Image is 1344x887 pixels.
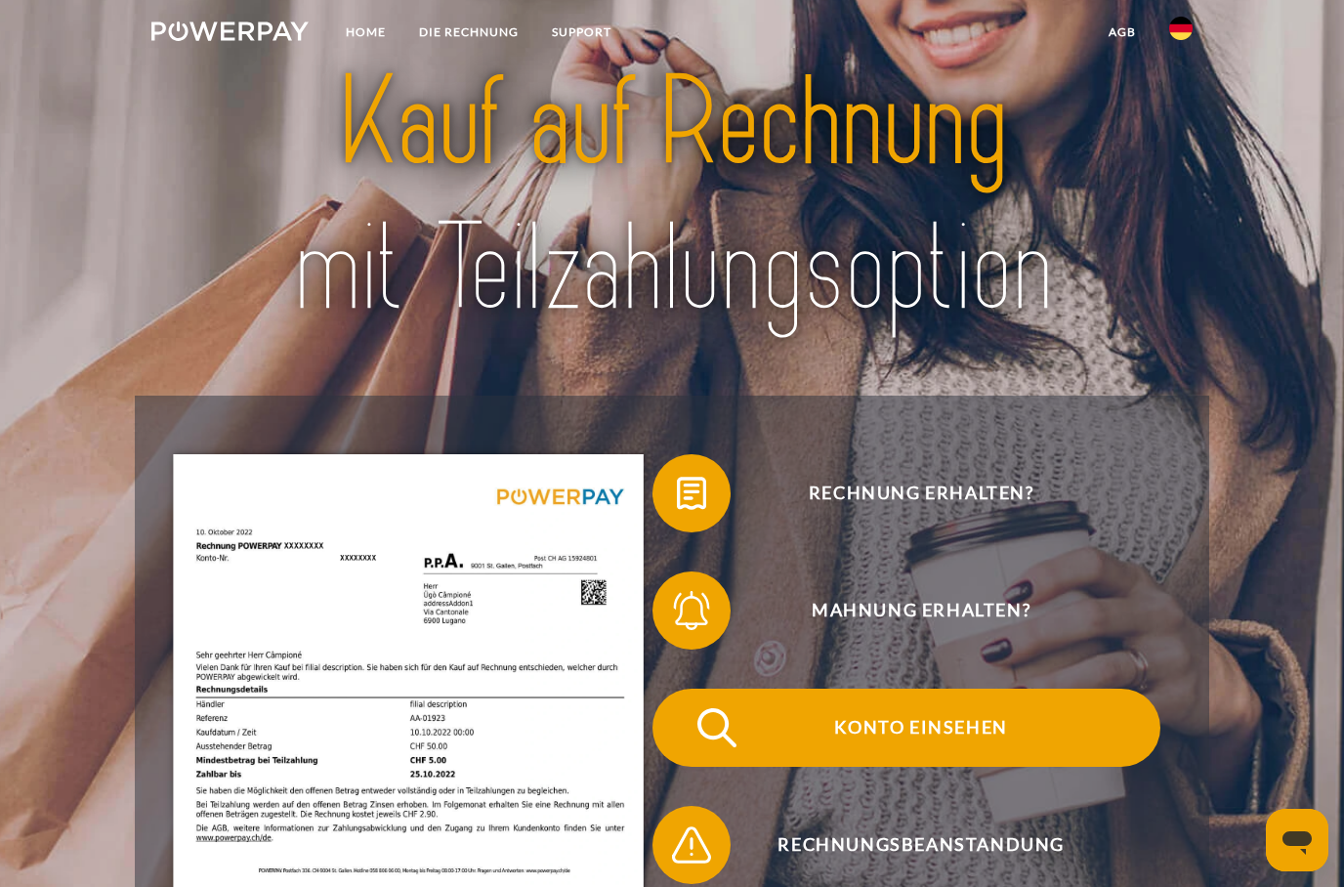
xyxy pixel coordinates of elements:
img: qb_warning.svg [667,821,716,869]
span: Rechnung erhalten? [682,454,1160,532]
a: DIE RECHNUNG [402,15,535,50]
a: SUPPORT [535,15,628,50]
img: de [1169,17,1193,40]
button: Mahnung erhalten? [652,571,1160,650]
img: qb_bill.svg [667,469,716,518]
a: Home [329,15,402,50]
button: Konto einsehen [652,689,1160,767]
img: logo-powerpay-white.svg [151,21,309,41]
span: Konto einsehen [682,689,1160,767]
img: qb_bell.svg [667,586,716,635]
span: Rechnungsbeanstandung [682,806,1160,884]
iframe: Schaltfläche zum Öffnen des Messaging-Fensters [1266,809,1328,871]
img: qb_search.svg [693,703,741,752]
button: Rechnungsbeanstandung [652,806,1160,884]
button: Rechnung erhalten? [652,454,1160,532]
a: agb [1092,15,1153,50]
span: Mahnung erhalten? [682,571,1160,650]
img: title-powerpay_de.svg [202,43,1142,349]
